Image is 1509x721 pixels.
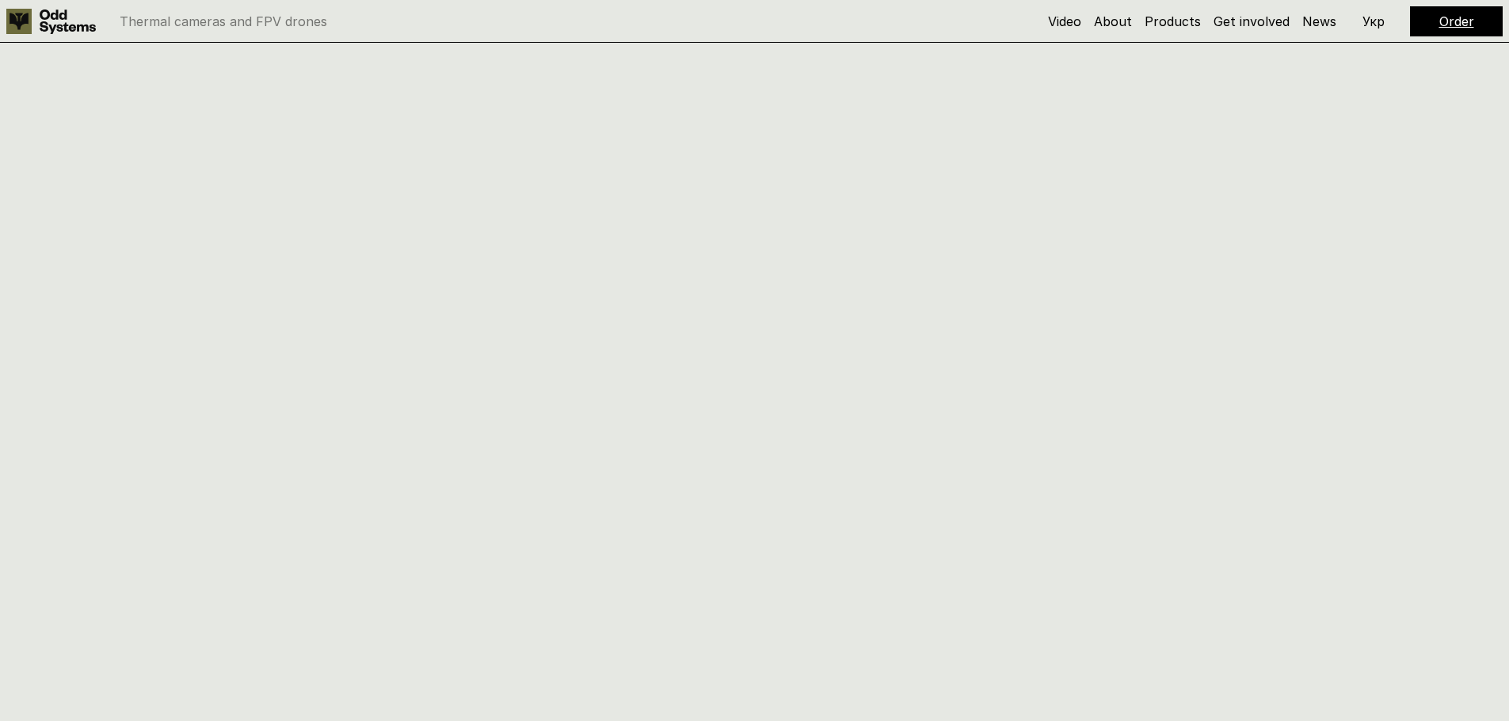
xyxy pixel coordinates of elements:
[1145,13,1201,29] a: Products
[120,15,327,28] p: Thermal cameras and FPV drones
[1302,13,1336,29] a: News
[1214,13,1290,29] a: Get involved
[1362,15,1385,28] p: Укр
[1439,13,1474,29] a: Order
[1048,13,1081,29] a: Video
[1094,13,1132,29] a: About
